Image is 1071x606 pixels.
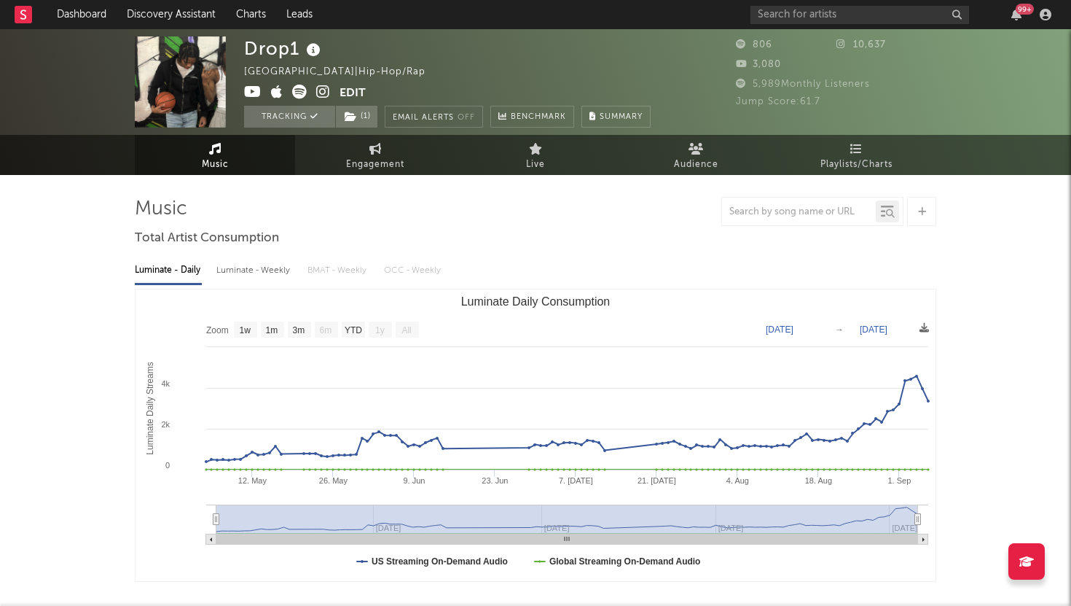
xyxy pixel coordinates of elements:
[202,156,229,174] span: Music
[526,156,545,174] span: Live
[836,40,886,50] span: 10,637
[860,325,887,335] text: [DATE]
[295,135,455,175] a: Engagement
[319,476,348,485] text: 26. May
[238,476,267,485] text: 12. May
[835,325,844,335] text: →
[135,230,279,247] span: Total Artist Consumption
[750,6,969,24] input: Search for artists
[240,325,251,335] text: 1w
[637,476,676,485] text: 21. [DATE]
[401,325,411,335] text: All
[244,36,324,61] div: Drop1
[145,362,155,454] text: Luminate Daily Streams
[385,106,483,128] button: Email AlertsOff
[135,135,295,175] a: Music
[511,109,566,126] span: Benchmark
[616,135,776,175] a: Audience
[340,85,366,103] button: Edit
[820,156,892,174] span: Playlists/Charts
[559,476,593,485] text: 7. [DATE]
[346,156,404,174] span: Engagement
[375,325,385,335] text: 1y
[1011,9,1021,20] button: 99+
[736,60,781,69] span: 3,080
[776,135,936,175] a: Playlists/Charts
[736,79,870,89] span: 5,989 Monthly Listeners
[1016,4,1034,15] div: 99 +
[674,156,718,174] span: Audience
[490,106,574,128] a: Benchmark
[266,325,278,335] text: 1m
[335,106,378,128] span: ( 1 )
[161,379,170,388] text: 4k
[805,476,832,485] text: 18. Aug
[161,420,170,429] text: 2k
[722,206,876,218] input: Search by song name or URL
[482,476,508,485] text: 23. Jun
[216,258,293,283] div: Luminate - Weekly
[244,63,442,81] div: [GEOGRAPHIC_DATA] | Hip-Hop/Rap
[136,290,935,581] svg: Luminate Daily Consumption
[581,106,651,128] button: Summary
[736,40,772,50] span: 806
[403,476,425,485] text: 9. Jun
[206,325,229,335] text: Zoom
[165,461,170,470] text: 0
[135,258,202,283] div: Luminate - Daily
[766,325,793,335] text: [DATE]
[736,97,820,106] span: Jump Score: 61.7
[887,476,911,485] text: 1. Sep
[372,556,508,567] text: US Streaming On-Demand Audio
[455,135,616,175] a: Live
[244,106,335,128] button: Tracking
[461,295,611,308] text: Luminate Daily Consumption
[336,106,377,128] button: (1)
[549,556,701,567] text: Global Streaming On-Demand Audio
[345,325,362,335] text: YTD
[458,114,475,122] em: Off
[600,113,643,121] span: Summary
[320,325,332,335] text: 6m
[726,476,749,485] text: 4. Aug
[293,325,305,335] text: 3m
